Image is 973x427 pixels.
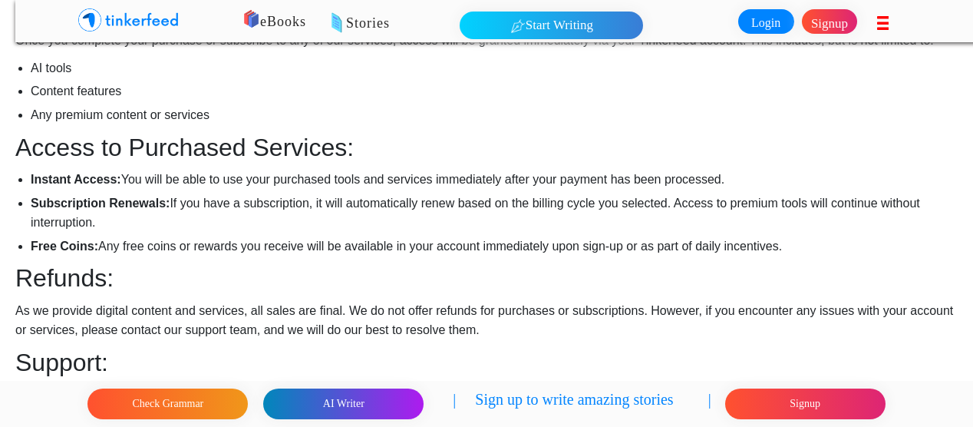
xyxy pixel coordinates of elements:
strong: Instant Access: [31,173,121,186]
li: If you have a subscription, it will automatically renew based on the billing cycle you selected. ... [31,194,942,233]
p: As we provide digital content and services, all sales are final. We do not offer refunds for purc... [15,301,958,340]
button: Check Grammar [87,389,248,419]
strong: Free Coins: [31,240,98,253]
h2: Refunds: [15,263,958,293]
a: Signup [802,9,858,34]
a: Login [738,9,794,34]
p: | Sign up to write amazing stories | [453,387,711,421]
li: You will be able to use your purchased tools and services immediately after your payment has been... [31,170,942,190]
h2: Support: [15,348,958,377]
p: eBooks [223,11,651,33]
button: AI Writer [263,389,424,419]
li: Any free coins or rewards you receive will be available in your account immediately upon sign-up ... [31,237,942,257]
p: Stories [283,12,711,35]
h2: Access to Purchased Services: [15,133,958,162]
button: Start Writing [460,12,643,39]
li: AI tools [31,58,942,78]
li: Any premium content or services [31,105,942,125]
li: Content features [31,81,942,101]
strong: Subscription Renewals: [31,197,170,210]
button: Signup [725,389,886,419]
